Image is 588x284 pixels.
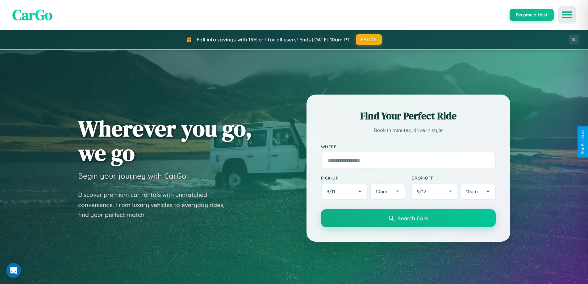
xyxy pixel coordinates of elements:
button: Open menu [558,6,576,23]
span: 9 / 11 [327,189,338,194]
span: 10am [376,189,387,194]
button: 10am [370,183,405,200]
span: 9 / 12 [417,189,429,194]
button: Become a Host [510,9,554,21]
label: Pick-up [321,175,405,180]
h1: Wherever you go, we go [78,116,252,165]
span: CarGo [12,5,52,25]
div: Open Intercom Messenger [6,263,21,278]
div: Give Feedback [581,129,585,155]
button: Search Cars [321,209,496,227]
button: 10am [461,183,495,200]
button: 9/12 [411,183,458,200]
label: Drop-off [411,175,496,180]
span: Fall into savings with 15% off for all users! Ends [DATE] 10am PT. [197,36,351,43]
label: Where [321,144,496,149]
h3: Begin your journey with CarGo [78,171,186,180]
p: Discover premium car rentals with unmatched convenience. From luxury vehicles to everyday rides, ... [78,190,232,220]
h2: Find Your Perfect Ride [321,109,496,123]
button: FALL15 [356,34,382,45]
span: Search Cars [398,215,428,222]
span: 10am [466,189,478,194]
button: 9/11 [321,183,368,200]
p: Book in minutes, drive in style [321,126,496,135]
